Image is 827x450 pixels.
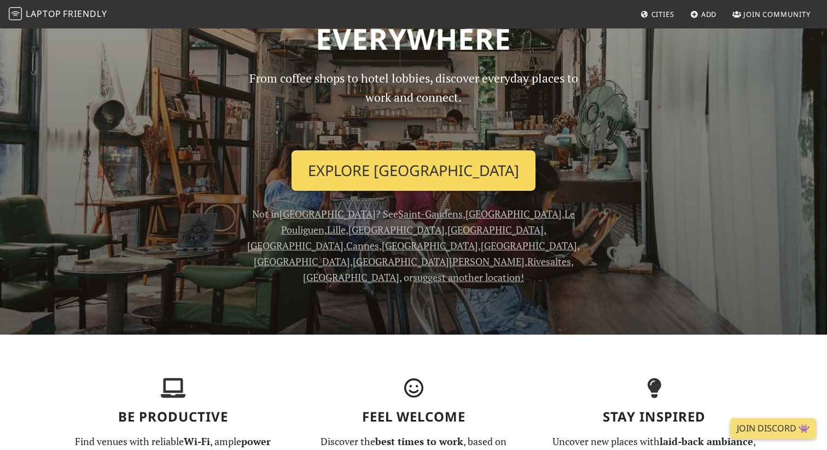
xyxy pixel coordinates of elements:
[382,239,478,252] a: [GEOGRAPHIC_DATA]
[254,255,350,268] a: [GEOGRAPHIC_DATA]
[346,239,379,252] a: Cannes
[327,223,346,236] a: Lille
[465,207,562,220] a: [GEOGRAPHIC_DATA]
[26,8,61,20] span: Laptop
[413,271,524,284] a: suggest another location!
[300,409,527,425] h3: Feel Welcome
[303,271,399,284] a: [GEOGRAPHIC_DATA]
[728,4,815,24] a: Join Community
[540,409,768,425] h3: Stay Inspired
[527,255,571,268] a: Rivesaltes
[651,9,674,19] span: Cities
[247,239,343,252] a: [GEOGRAPHIC_DATA]
[398,207,463,220] a: Saint-Gaudens
[247,207,580,283] span: Not in ? See , , , , , , , , , , , , , , or
[279,207,376,220] a: [GEOGRAPHIC_DATA]
[660,435,753,448] strong: laid-back ambiance
[348,223,445,236] a: [GEOGRAPHIC_DATA]
[743,9,811,19] span: Join Community
[240,69,587,142] p: From coffee shops to hotel lobbies, discover everyday places to work and connect.
[292,150,535,191] a: Explore [GEOGRAPHIC_DATA]
[9,5,107,24] a: LaptopFriendly LaptopFriendly
[636,4,679,24] a: Cities
[447,223,544,236] a: [GEOGRAPHIC_DATA]
[701,9,717,19] span: Add
[481,239,577,252] a: [GEOGRAPHIC_DATA]
[730,418,816,439] a: Join Discord 👾
[375,435,463,448] strong: best times to work
[184,435,210,448] strong: Wi-Fi
[353,255,525,268] a: [GEOGRAPHIC_DATA][PERSON_NAME]
[63,8,107,20] span: Friendly
[59,409,287,425] h3: Be Productive
[9,7,22,20] img: LaptopFriendly
[686,4,721,24] a: Add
